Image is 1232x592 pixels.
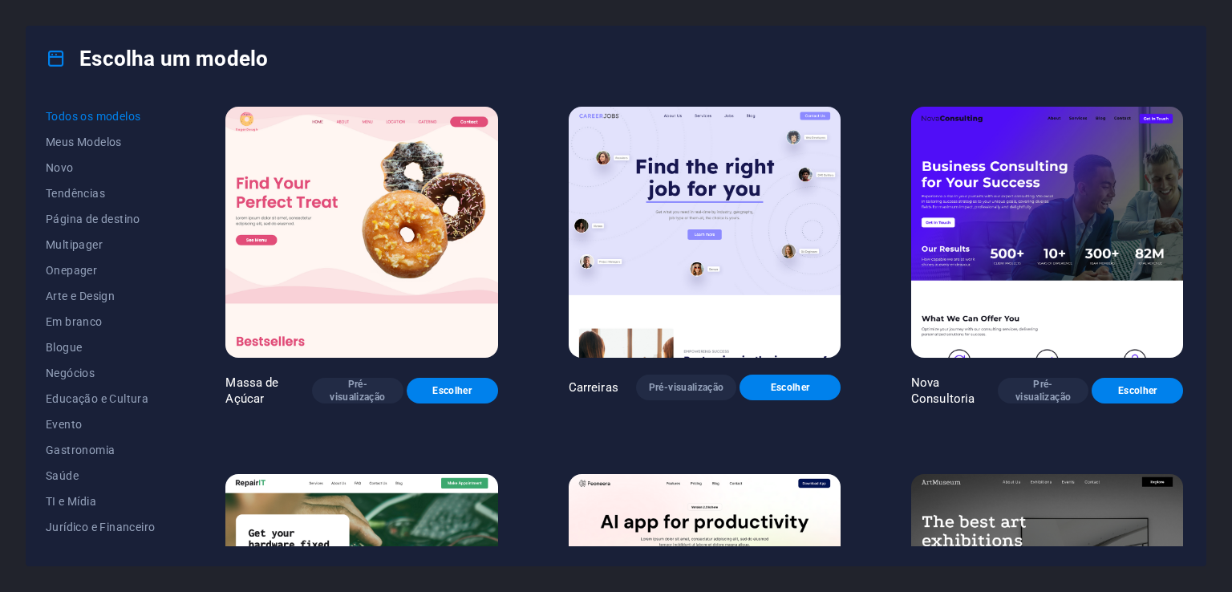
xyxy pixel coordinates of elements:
[911,107,1183,358] img: Nova Consultoria
[46,444,115,456] font: Gastronomia
[46,283,155,309] button: Arte e Design
[771,382,810,393] font: Escolher
[46,206,155,232] button: Página de destino
[46,392,148,405] font: Educação e Cultura
[46,103,155,129] button: Todos os modelos
[46,155,155,180] button: Novo
[1118,385,1157,396] font: Escolher
[225,107,497,358] img: Massa de Açúcar
[407,378,498,403] button: Escolher
[46,238,103,251] font: Multipager
[46,469,79,482] font: Saúde
[46,180,155,206] button: Tendências
[330,379,385,403] font: Pré-visualização
[46,418,82,431] font: Evento
[46,315,103,328] font: Em branco
[636,375,737,400] button: Pré-visualização
[46,341,82,354] font: Blogue
[46,360,155,386] button: Negócios
[46,187,105,200] font: Tendências
[46,412,155,437] button: Evento
[1015,379,1071,403] font: Pré-visualização
[46,437,155,463] button: Gastronomia
[46,110,140,123] font: Todos os modelos
[649,382,724,393] font: Pré-visualização
[911,375,975,406] font: Nova Consultoria
[46,161,74,174] font: Novo
[46,213,140,225] font: Página de destino
[46,136,122,148] font: Meus Modelos
[46,386,155,412] button: Educação e Cultura
[998,378,1089,403] button: Pré-visualização
[46,463,155,489] button: Saúde
[46,232,155,257] button: Multipager
[46,309,155,335] button: Em branco
[740,375,841,400] button: Escolher
[46,514,155,540] button: Jurídico e Financeiro
[46,257,155,283] button: Onepager
[569,380,618,395] font: Carreiras
[312,378,403,403] button: Pré-visualização
[46,367,95,379] font: Negócios
[46,264,97,277] font: Onepager
[1092,378,1183,403] button: Escolher
[46,489,155,514] button: TI e Mídia
[46,335,155,360] button: Blogue
[46,521,155,533] font: Jurídico e Financeiro
[46,540,155,566] button: Sem fins lucrativos
[569,107,841,358] img: Carreiras
[46,290,115,302] font: Arte e Design
[225,375,278,406] font: Massa de Açúcar
[46,129,155,155] button: Meus Modelos
[79,47,268,71] font: Escolha um modelo
[46,495,96,508] font: TI e Mídia
[432,385,472,396] font: Escolher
